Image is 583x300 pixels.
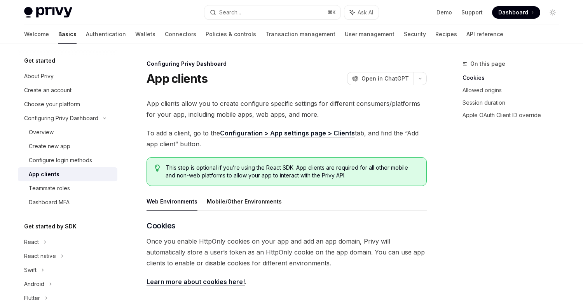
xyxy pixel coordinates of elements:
a: Wallets [135,25,155,44]
div: Configuring Privy Dashboard [24,114,98,123]
span: Once you enable HttpOnly cookies on your app and add an app domain, Privy will automatically stor... [147,236,427,268]
h1: App clients [147,72,208,86]
div: Android [24,279,44,289]
span: This step is optional if you’re using the React SDK. App clients are required for all other mobil... [166,164,419,179]
a: Configuration > App settings page > Clients [220,129,355,137]
a: Session duration [463,96,565,109]
a: Create new app [18,139,117,153]
a: Demo [436,9,452,16]
span: Cookies [147,220,176,231]
a: Transaction management [265,25,335,44]
h5: Get started [24,56,55,65]
a: Learn more about cookies here! [147,278,245,286]
div: Overview [29,128,54,137]
div: Search... [219,8,241,17]
img: light logo [24,7,72,18]
a: Authentication [86,25,126,44]
button: Search...⌘K [204,5,340,19]
svg: Tip [155,165,160,172]
a: Basics [58,25,77,44]
h5: Get started by SDK [24,222,77,231]
a: Configure login methods [18,153,117,167]
span: . [147,276,427,287]
span: Dashboard [498,9,528,16]
a: API reference [466,25,503,44]
a: User management [345,25,394,44]
a: Overview [18,125,117,139]
a: Policies & controls [206,25,256,44]
div: About Privy [24,72,54,81]
a: Recipes [435,25,457,44]
div: Configure login methods [29,156,92,165]
div: Configuring Privy Dashboard [147,60,427,68]
a: Teammate roles [18,181,117,195]
a: About Privy [18,69,117,83]
a: Cookies [463,72,565,84]
div: Dashboard MFA [29,198,70,207]
a: Connectors [165,25,196,44]
a: Dashboard [492,6,540,19]
span: ⌘ K [328,9,336,16]
div: Create new app [29,142,70,151]
a: Dashboard MFA [18,195,117,209]
a: Choose your platform [18,97,117,111]
a: Apple OAuth Client ID override [463,109,565,121]
a: Support [461,9,483,16]
a: Allowed origins [463,84,565,96]
span: To add a client, go to the tab, and find the “Add app client” button. [147,128,427,149]
div: App clients [29,170,59,179]
a: Create an account [18,83,117,97]
span: Ask AI [358,9,373,16]
button: Mobile/Other Environments [207,192,282,211]
span: Open in ChatGPT [361,75,409,82]
a: App clients [18,167,117,181]
div: Choose your platform [24,100,80,109]
a: Welcome [24,25,49,44]
span: On this page [470,59,505,68]
span: App clients allow you to create configure specific settings for different consumers/platforms for... [147,98,427,120]
div: React [24,237,39,247]
div: React native [24,251,56,261]
div: Create an account [24,86,72,95]
a: Security [404,25,426,44]
button: Web Environments [147,192,197,211]
div: Teammate roles [29,184,70,193]
button: Open in ChatGPT [347,72,414,85]
div: Swift [24,265,37,275]
button: Toggle dark mode [546,6,559,19]
button: Ask AI [344,5,379,19]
